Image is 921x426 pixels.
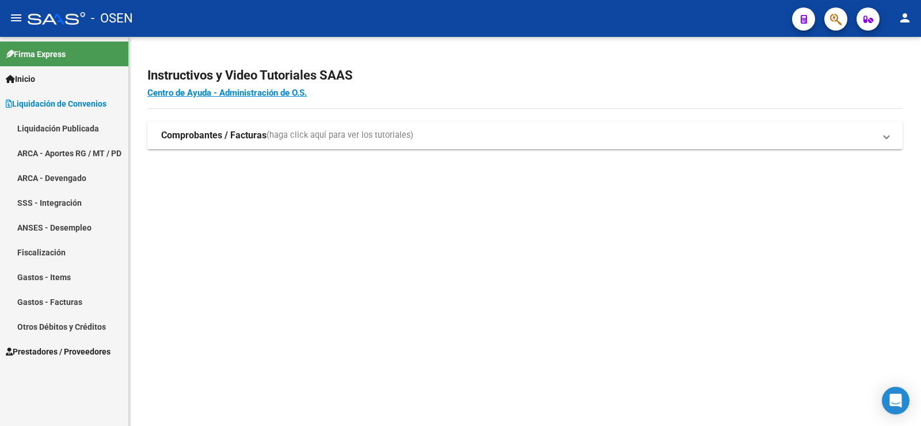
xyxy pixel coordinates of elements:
span: Firma Express [6,48,66,61]
a: Centro de Ayuda - Administración de O.S. [147,88,307,98]
mat-icon: person [898,11,912,25]
span: Inicio [6,73,35,85]
h2: Instructivos y Video Tutoriales SAAS [147,65,903,86]
strong: Comprobantes / Facturas [161,129,267,142]
span: (haga click aquí para ver los tutoriales) [267,129,413,142]
div: Open Intercom Messenger [882,387,909,414]
span: Liquidación de Convenios [6,97,106,110]
span: - OSEN [91,6,133,31]
span: Prestadores / Proveedores [6,345,111,358]
mat-icon: menu [9,11,23,25]
mat-expansion-panel-header: Comprobantes / Facturas(haga click aquí para ver los tutoriales) [147,122,903,149]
